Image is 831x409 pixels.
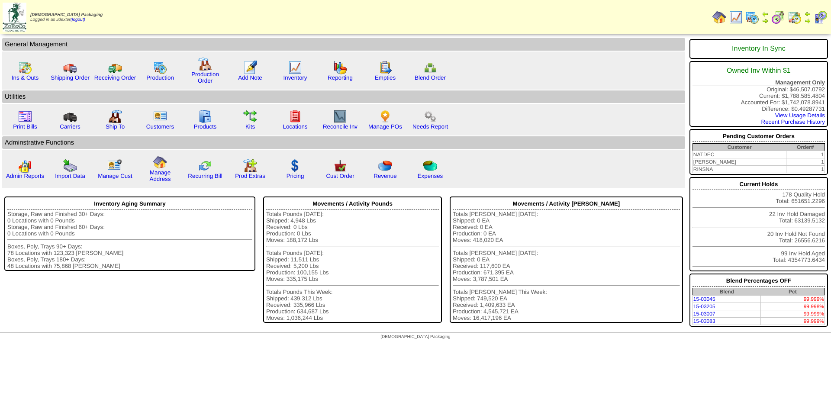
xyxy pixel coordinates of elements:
[804,17,811,24] img: arrowright.gif
[2,38,685,51] td: General Management
[368,123,402,130] a: Manage POs
[55,173,85,179] a: Import Data
[288,61,302,74] img: line_graph.gif
[7,198,252,209] div: Inventory Aging Summary
[30,13,103,22] span: Logged in as Jdexter
[692,63,825,79] div: Owned Inv Within $1
[375,74,396,81] a: Empties
[266,198,439,209] div: Movements / Activity Pounds
[245,123,255,130] a: Kits
[692,179,825,190] div: Current Holds
[453,211,680,322] div: Totals [PERSON_NAME] [DATE]: Shipped: 0 EA Received: 0 EA Production: 0 EA Moves: 418,020 EA Tota...
[692,151,786,158] td: NATDEC
[786,166,825,173] td: 1
[198,159,212,173] img: reconcile.gif
[692,41,825,57] div: Inventory In Sync
[423,159,437,173] img: pie_chart2.png
[71,17,85,22] a: (logout)
[712,10,726,24] img: home.gif
[693,303,715,309] a: 15-03205
[18,61,32,74] img: calendarinout.gif
[146,123,174,130] a: Customers
[194,123,217,130] a: Products
[283,123,307,130] a: Locations
[108,61,122,74] img: truck2.gif
[378,109,392,123] img: po.png
[693,318,715,324] a: 15-03083
[323,123,358,130] a: Reconcile Inv
[762,10,769,17] img: arrowleft.gif
[761,119,825,125] a: Recent Purchase History
[2,136,685,149] td: Adminstrative Functions
[762,17,769,24] img: arrowright.gif
[775,112,825,119] a: View Usage Details
[333,109,347,123] img: line_graph2.gif
[692,275,825,287] div: Blend Percentages OFF
[283,74,307,81] a: Inventory
[153,109,167,123] img: customers.gif
[761,296,825,303] td: 99.999%
[30,13,103,17] span: [DEMOGRAPHIC_DATA] Packaging
[235,173,265,179] a: Prod Extras
[63,159,77,173] img: import.gif
[423,61,437,74] img: network.png
[771,10,785,24] img: calendarblend.gif
[423,109,437,123] img: workflow.png
[380,335,450,339] span: [DEMOGRAPHIC_DATA] Packaging
[378,159,392,173] img: pie_chart.png
[12,74,39,81] a: Ins & Outs
[415,74,446,81] a: Blend Order
[3,3,26,32] img: zoroco-logo-small.webp
[804,10,811,17] img: arrowleft.gif
[106,123,125,130] a: Ship To
[94,74,136,81] a: Receiving Order
[693,296,715,302] a: 15-03045
[745,10,759,24] img: calendarprod.gif
[692,79,825,86] div: Management Only
[418,173,443,179] a: Expenses
[814,10,828,24] img: calendarcustomer.gif
[689,61,828,127] div: Original: $46,507.0792 Current: $1,788,585.4804 Accounted For: $1,742,078.8941 Difference: $0.492...
[243,109,257,123] img: workflow.gif
[153,61,167,74] img: calendarprod.gif
[188,173,222,179] a: Recurring Bill
[243,61,257,74] img: orders.gif
[692,166,786,173] td: RINSNA
[693,311,715,317] a: 15-03007
[761,318,825,325] td: 99.999%
[63,61,77,74] img: truck.gif
[13,123,37,130] a: Print Bills
[198,109,212,123] img: cabinet.gif
[333,61,347,74] img: graph.gif
[729,10,743,24] img: line_graph.gif
[761,303,825,310] td: 99.998%
[412,123,448,130] a: Needs Report
[243,159,257,173] img: prodextras.gif
[453,198,680,209] div: Movements / Activity [PERSON_NAME]
[7,211,252,269] div: Storage, Raw and Finished 30+ Days: 0 Locations with 0 Pounds Storage, Raw and Finished 60+ Days:...
[333,159,347,173] img: cust_order.png
[18,159,32,173] img: graph2.png
[6,173,44,179] a: Admin Reports
[191,71,219,84] a: Production Order
[788,10,802,24] img: calendarinout.gif
[326,173,354,179] a: Cust Order
[98,173,132,179] a: Manage Cust
[761,288,825,296] th: Pct
[238,74,262,81] a: Add Note
[786,144,825,151] th: Order#
[198,57,212,71] img: factory.gif
[786,151,825,158] td: 1
[153,155,167,169] img: home.gif
[692,144,786,151] th: Customer
[51,74,90,81] a: Shipping Order
[328,74,353,81] a: Reporting
[2,90,685,103] td: Utilities
[266,211,439,322] div: Totals Pounds [DATE]: Shipped: 4,948 Lbs Received: 0 Lbs Production: 0 Lbs Moves: 188,172 Lbs Tot...
[761,310,825,318] td: 99.999%
[374,173,396,179] a: Revenue
[692,131,825,142] div: Pending Customer Orders
[146,74,174,81] a: Production
[378,61,392,74] img: workorder.gif
[18,109,32,123] img: invoice2.gif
